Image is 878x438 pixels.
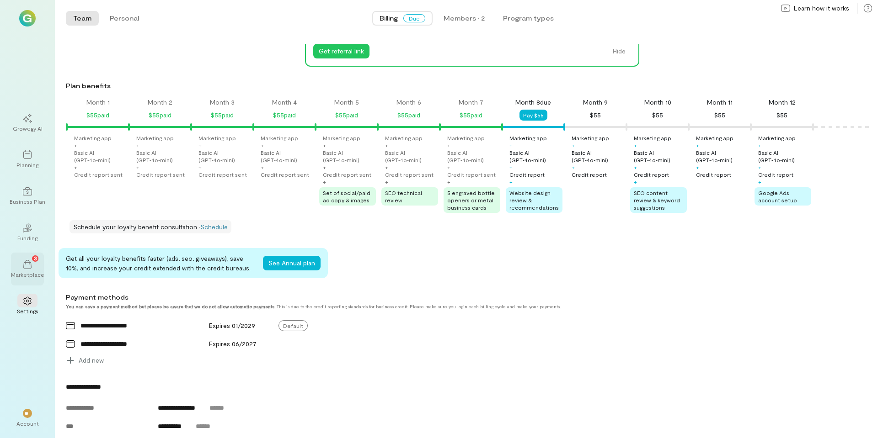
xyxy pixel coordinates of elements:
div: $55 [652,110,663,121]
div: Month 4 [272,98,297,107]
div: + [323,164,326,171]
a: Planning [11,143,44,176]
span: Google Ads account setup [758,190,797,203]
span: Schedule your loyalty benefit consultation · [73,223,200,231]
div: Marketing app [198,134,236,142]
a: Settings [11,289,44,322]
div: + [447,164,450,171]
div: Basic AI (GPT‑4o‑mini) [758,149,811,164]
div: Marketing app [696,134,733,142]
div: Members · 2 [444,14,485,23]
div: + [323,142,326,149]
div: Credit report [634,171,669,178]
div: + [261,142,264,149]
div: Business Plan [10,198,45,205]
div: Basic AI (GPT‑4o‑mini) [74,149,127,164]
button: BillingDue [372,11,433,26]
div: Month 7 [459,98,483,107]
div: Basic AI (GPT‑4o‑mini) [323,149,376,164]
div: $55 paid [335,110,358,121]
span: Website design review & recommendations [509,190,559,211]
div: Credit report sent [136,171,185,178]
span: 5 engraved bottle openers or metal business cards [447,190,495,211]
div: $55 paid [86,110,109,121]
div: Basic AI (GPT‑4o‑mini) [447,149,500,164]
div: $55 paid [273,110,296,121]
span: Learn how it works [794,4,849,13]
div: Basic AI (GPT‑4o‑mini) [198,149,252,164]
div: Credit report sent [447,171,496,178]
a: Growegy AI [11,106,44,139]
div: Marketing app [385,134,423,142]
div: Credit report [758,171,793,178]
div: Basic AI (GPT‑4o‑mini) [572,149,625,164]
div: Marketplace [11,271,44,278]
div: Credit report sent [261,171,309,178]
div: + [509,142,513,149]
button: Personal [102,11,146,26]
strong: You can save a payment method but please be aware that we do not allow automatic payments. [66,304,275,309]
div: + [634,142,637,149]
div: + [509,164,513,171]
div: Credit report [509,171,545,178]
span: 3 [34,254,37,262]
div: Credit report sent [323,171,371,178]
div: + [74,142,77,149]
div: Month 3 [210,98,235,107]
div: Marketing app [136,134,174,142]
div: Payment methods [66,293,793,302]
div: Month 1 [86,98,110,107]
span: SEO content review & keyword suggestions [634,190,680,211]
a: Business Plan [11,179,44,212]
div: Marketing app [261,134,298,142]
div: + [758,164,761,171]
div: + [758,142,761,149]
div: + [385,178,388,185]
div: + [198,164,202,171]
div: Marketing app [758,134,796,142]
div: + [136,142,139,149]
div: Credit report sent [385,171,434,178]
div: Settings [17,307,38,315]
div: Month 2 [148,98,172,107]
div: + [572,164,575,171]
a: Schedule [200,223,228,231]
div: $55 [714,110,725,121]
div: Get all your loyalty benefits faster (ads, seo, giveaways), save 10%, and increase your credit ex... [66,253,256,273]
div: Basic AI (GPT‑4o‑mini) [696,149,749,164]
div: $55 paid [397,110,420,121]
div: + [261,164,264,171]
div: Marketing app [634,134,671,142]
div: Marketing app [509,134,547,142]
a: Marketplace [11,253,44,285]
div: Basic AI (GPT‑4o‑mini) [509,149,562,164]
div: Marketing app [323,134,360,142]
div: Growegy AI [13,125,43,132]
div: + [323,178,326,185]
div: This is due to the credit reporting standards for business credit. Please make sure you login eac... [66,304,793,309]
div: Marketing app [447,134,485,142]
div: Credit report [572,171,607,178]
span: Due [403,14,425,22]
div: + [385,142,388,149]
div: Marketing app [572,134,609,142]
a: Funding [11,216,44,249]
span: Expires 06/2027 [209,340,257,348]
div: Plan benefits [66,81,874,90]
div: Marketing app [74,134,112,142]
div: + [385,164,388,171]
div: Funding [17,234,37,242]
span: SEO technical review [385,190,422,203]
button: Get referral link [313,44,369,58]
div: Credit report sent [198,171,247,178]
div: Month 6 [396,98,421,107]
div: Account [16,420,39,427]
div: Basic AI (GPT‑4o‑mini) [385,149,438,164]
button: Program types [496,11,561,26]
div: Month 11 [707,98,733,107]
div: $55 [776,110,787,121]
div: + [509,178,513,185]
div: Credit report sent [74,171,123,178]
span: Billing [380,14,398,23]
button: Pay $55 [519,110,547,121]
